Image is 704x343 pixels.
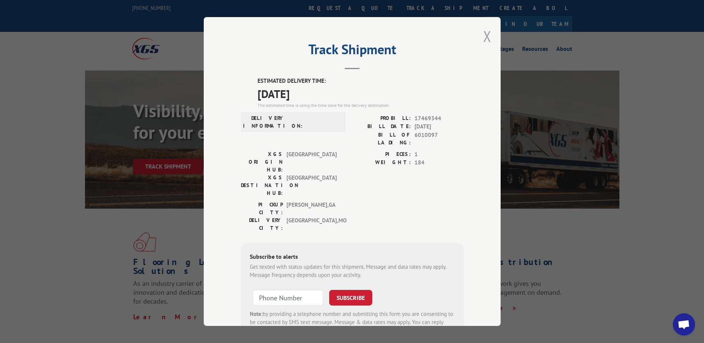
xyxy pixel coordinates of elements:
[258,102,464,109] div: The estimated time is using the time zone for the delivery destination.
[250,252,455,263] div: Subscribe to alerts
[286,201,337,216] span: [PERSON_NAME] , GA
[258,77,464,85] label: ESTIMATED DELIVERY TIME:
[258,85,464,102] span: [DATE]
[329,290,372,306] button: SUBSCRIBE
[250,310,455,335] div: by providing a telephone number and submitting this form you are consenting to be contacted by SM...
[241,150,283,174] label: XGS ORIGIN HUB:
[286,174,337,197] span: [GEOGRAPHIC_DATA]
[415,131,464,147] span: 6010097
[352,122,411,131] label: BILL DATE:
[415,114,464,123] span: 17469344
[250,310,263,317] strong: Note:
[415,150,464,159] span: 1
[352,159,411,167] label: WEIGHT:
[415,122,464,131] span: [DATE]
[673,313,695,336] a: Open chat
[243,114,285,130] label: DELIVERY INFORMATION:
[250,263,455,280] div: Get texted with status updates for this shipment. Message and data rates may apply. Message frequ...
[352,114,411,123] label: PROBILL:
[253,290,323,306] input: Phone Number
[241,174,283,197] label: XGS DESTINATION HUB:
[352,150,411,159] label: PIECES:
[286,150,337,174] span: [GEOGRAPHIC_DATA]
[241,44,464,58] h2: Track Shipment
[352,131,411,147] label: BILL OF LADING:
[241,216,283,232] label: DELIVERY CITY:
[241,201,283,216] label: PICKUP CITY:
[483,26,491,46] button: Close modal
[286,216,337,232] span: [GEOGRAPHIC_DATA] , MO
[415,159,464,167] span: 184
